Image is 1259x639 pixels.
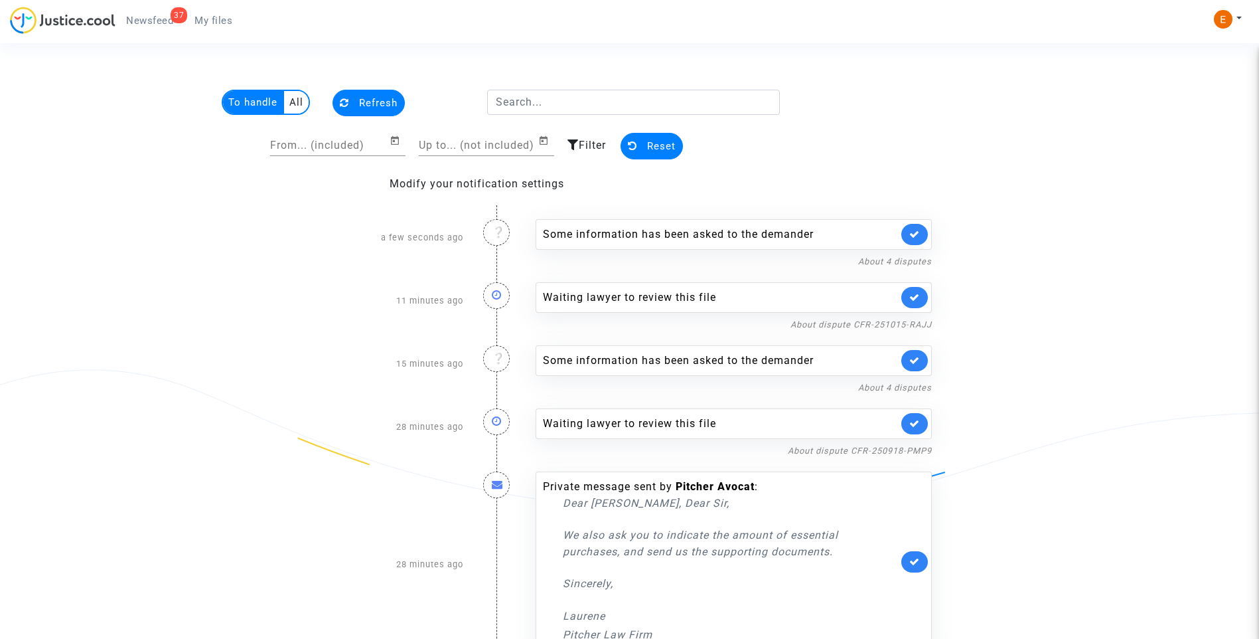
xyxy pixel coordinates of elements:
[563,495,898,511] p: Dear [PERSON_NAME], Dear Sir,
[194,15,232,27] span: My files
[858,383,932,393] a: About 4 disputes
[543,227,898,242] div: Some information has been asked to the demander
[563,575,898,592] p: Sincerely,
[223,91,284,114] multi-toggle-item: To handle
[538,133,554,149] button: Open calendar
[126,15,173,27] span: Newsfeed
[492,353,506,363] i: ❔
[858,256,932,266] a: About 4 disputes
[676,480,755,493] b: Pitcher Avocat
[284,91,309,114] multi-toggle-item: All
[390,133,406,149] button: Open calendar
[788,446,932,456] a: About dispute CFR-250918-PMP9
[317,395,473,458] div: 28 minutes ago
[390,177,564,190] a: Modify your notification settings
[487,90,780,115] input: Search...
[184,11,243,31] a: My files
[790,319,932,329] a: About dispute CFR-251015-RAJJ
[115,11,184,31] a: 37Newsfeed
[317,269,473,332] div: 11 minutes ago
[579,139,606,151] span: Filter
[543,290,898,306] div: Waiting lawyer to review this file
[563,608,898,624] p: Laurene
[563,527,898,560] p: We also ask you to indicate the amount of essential purchases, and send us the supporting documents.
[647,140,676,152] span: Reset
[492,227,506,237] i: ❔
[543,416,898,432] div: Waiting lawyer to review this file
[621,133,683,159] button: Reset
[317,206,473,269] div: a few seconds ago
[543,353,898,369] div: Some information has been asked to the demander
[359,97,398,109] span: Refresh
[171,7,187,23] div: 37
[10,7,115,34] img: jc-logo.svg
[333,90,405,116] button: Refresh
[1214,10,1232,29] img: ACg8ocIeiFvHKe4dA5oeRFd_CiCnuxWUEc1A2wYhRJE3TTWt=s96-c
[317,332,473,395] div: 15 minutes ago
